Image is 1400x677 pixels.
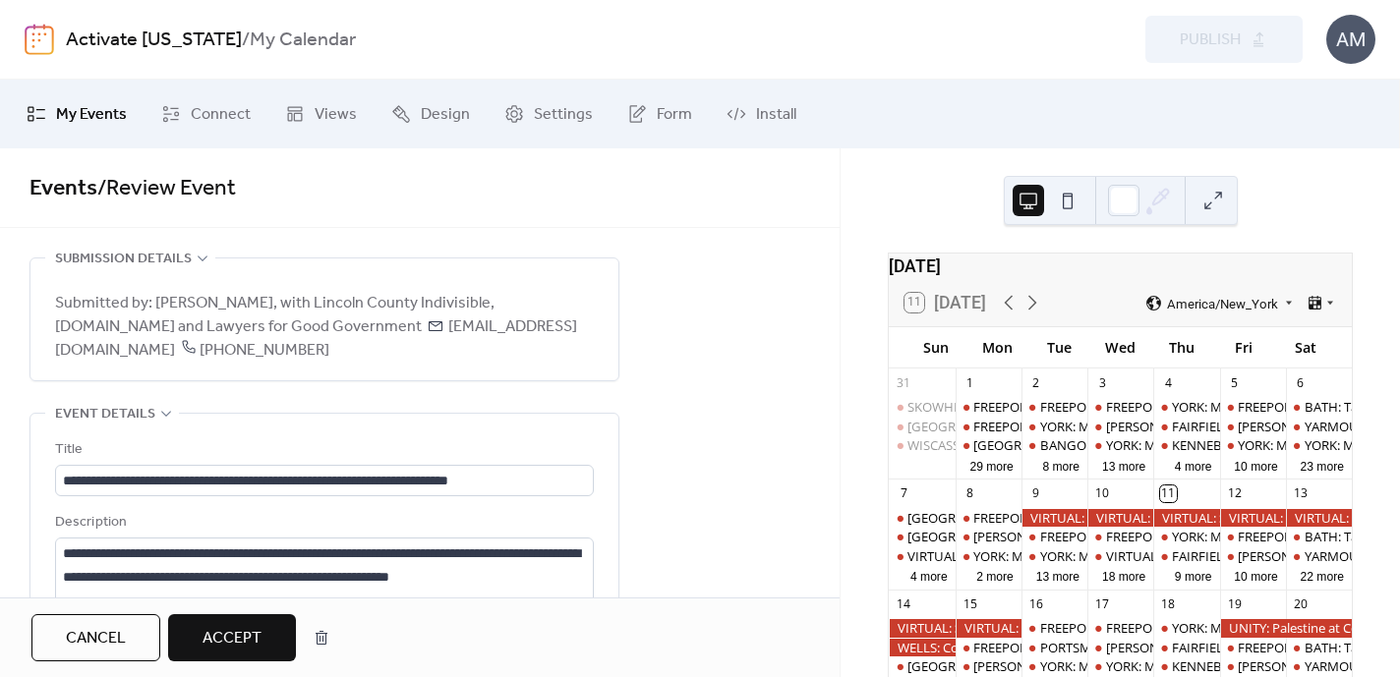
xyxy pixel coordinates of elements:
div: YORK: Morning Resistance at [GEOGRAPHIC_DATA] [973,547,1272,565]
div: [GEOGRAPHIC_DATA]: [PERSON_NAME][GEOGRAPHIC_DATA] Porchfest [907,528,1327,545]
div: UNITY: Palestine at Common Ground Fair [1220,619,1352,637]
div: WELLS: NO I.C.E in Wells [1087,639,1153,656]
div: FREEPORT: VISIBILITY FREEPORT Stand for Democracy! [1021,528,1087,545]
div: SKOWHEGAN: Central [US_STATE] Labor Council Day BBQ [907,398,1246,416]
div: YORK: Morning Resistance at Town Center [1021,657,1087,675]
span: Connect [191,103,251,127]
div: 6 [1292,374,1309,391]
span: Cancel [66,627,126,650]
span: Form [657,103,692,127]
div: Mon [966,327,1028,367]
button: Accept [168,614,296,661]
div: WELLS: NO I.C.E in Wells [1220,418,1286,435]
div: 5 [1226,374,1243,391]
span: Accept [203,627,262,650]
div: YORK: Morning Resistance at Town Center [1220,436,1286,454]
button: 4 more [1167,456,1220,475]
div: [PERSON_NAME]: NO I.C.E in [PERSON_NAME] [1106,639,1374,656]
button: 29 more [962,456,1021,475]
div: YORK: Morning Resistance at Town Center [1087,436,1153,454]
div: VIRTUAL: Sign the Petition to Kick ICE Out of Pease [1220,509,1286,527]
div: VIRTUAL: Sign the Petition to Kick ICE Out of Pease [1286,509,1352,527]
button: 4 more [903,566,956,585]
div: BATH: Tabling at the Bath Farmers Market [1286,639,1352,656]
div: Wed [1089,327,1151,367]
div: 3 [1094,374,1111,391]
div: Sat [1274,327,1336,367]
div: [GEOGRAPHIC_DATA]: [DATE] Rally [973,436,1177,454]
div: YORK: Morning Resistance at [GEOGRAPHIC_DATA] [1040,418,1339,435]
div: Fri [1213,327,1275,367]
div: AM [1326,15,1375,64]
div: VIRTUAL: The Resistance Lab Organizing Training with [PERSON_NAME] [907,547,1322,565]
div: YORK: Morning Resistance at Town Center [1021,418,1087,435]
div: VIRTUAL: Sign the Petition to Kick ICE Out of Pease [1153,509,1219,527]
div: YARMOUTH: Saturday Weekly Rally - Resist Hate - Support Democracy [1286,547,1352,565]
img: logo [25,24,54,55]
div: FREEPORT: VISIBILITY FREEPORT Stand for Democracy! [1021,619,1087,637]
button: 22 more [1293,566,1352,585]
div: BELFAST: Support Palestine Weekly Standout [889,418,955,435]
div: WELLS: NO I.C.E in Wells [956,657,1021,675]
div: PORTSMOUTH NH: ICE Out of Pease, Visibility [1021,639,1087,656]
button: Cancel [31,614,160,661]
div: FREEPORT: AM and PM Visibility Bridge Brigade. Click for times! [973,639,1339,656]
div: YARMOUTH: Saturday Weekly Rally - Resist Hate - Support Democracy [1286,418,1352,435]
div: FREEPORT: AM and PM Rush Hour Brigade. Click for times! [1220,398,1286,416]
div: 20 [1292,596,1309,613]
span: Design [421,103,470,127]
div: YORK: Morning Resistance at Town Center [1153,398,1219,416]
span: My Events [56,103,127,127]
div: FREEPORT: Visibility Brigade Standout [1087,619,1153,637]
b: / [242,22,250,59]
div: FREEPORT: Visibility Brigade Standout [1087,528,1153,545]
div: WELLS: NO I.C.E in Wells [956,528,1021,545]
div: 10 [1094,485,1111,502]
div: YORK: Morning Resistance at Town Center [1021,547,1087,565]
div: VIRTUAL: Sign the Petition to Kick ICE Out of Pease [956,619,1021,637]
div: 7 [896,485,912,502]
div: [GEOGRAPHIC_DATA]: Support Palestine Weekly Standout [907,509,1249,527]
div: [DATE] [889,254,1352,279]
div: BATH: Tabling at the Bath Farmers Market [1286,528,1352,545]
div: FREEPORT: Visibility Brigade Standout [1106,619,1327,637]
div: FREEPORT: VISIBILITY FREEPORT Stand for Democracy! [1040,398,1361,416]
div: FAIRFIELD: Stop The Coup [1153,418,1219,435]
div: FREEPORT: Visibility Labor Day Fight for Workers [956,418,1021,435]
div: FREEPORT: Visibility [DATE] Fight for Workers [973,418,1235,435]
div: YARMOUTH: Saturday Weekly Rally - Resist Hate - Support Democracy [1286,657,1352,675]
button: 13 more [1028,566,1087,585]
div: PORTLAND: DEERING CENTER Porchfest [889,528,955,545]
div: FREEPORT: Visibility Brigade Standout [1106,398,1327,416]
div: BANGOR: Weekly peaceful protest [1040,436,1241,454]
div: FREEPORT: AM and PM Visibility Bridge Brigade. Click for times! [956,398,1021,416]
div: KENNEBUNK: Stand Out [1172,436,1315,454]
div: FREEPORT: Visibility Brigade Standout [1106,528,1327,545]
span: Settings [534,103,593,127]
span: Event details [55,403,155,426]
div: YORK: Morning Resistance at Town Center [1286,436,1352,454]
div: [PERSON_NAME]: NO I.C.E in [PERSON_NAME] [1106,418,1374,435]
div: YORK: Morning Resistance at Town Center [956,547,1021,565]
div: FREEPORT: VISIBILITY FREEPORT Stand for Democracy! [1040,619,1361,637]
div: KENNEBUNK: Stand Out [1153,657,1219,675]
button: 18 more [1094,566,1153,585]
div: Title [55,438,590,462]
button: 10 more [1226,456,1285,475]
div: 4 [1160,374,1177,391]
div: 14 [896,596,912,613]
div: 12 [1226,485,1243,502]
div: YORK: Morning Resistance at [GEOGRAPHIC_DATA] [1040,547,1339,565]
div: FREEPORT: AM and PM Visibility Bridge Brigade. Click for times! [956,509,1021,527]
div: 11 [1160,485,1177,502]
div: Sun [904,327,966,367]
a: Connect [146,87,265,141]
div: VIRTUAL: Sign the Petition to Kick ICE Out of Pease [889,619,955,637]
div: 17 [1094,596,1111,613]
div: BANGOR: Weekly peaceful protest [1021,436,1087,454]
a: Install [712,87,811,141]
div: 2 [1027,374,1044,391]
div: KENNEBUNK: Stand Out [1172,657,1315,675]
div: FREEPORT: Visibility Brigade Standout [1087,398,1153,416]
div: FAIRFIELD: Stop The Coup [1172,418,1325,435]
